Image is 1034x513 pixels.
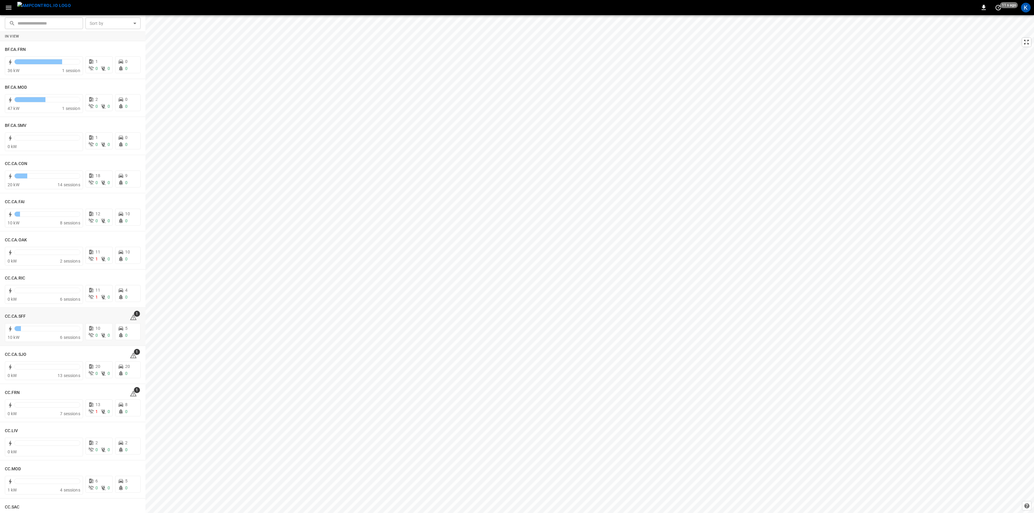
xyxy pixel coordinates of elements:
[60,297,80,302] span: 6 sessions
[60,335,80,340] span: 6 sessions
[108,485,110,490] span: 0
[5,504,20,511] h6: CC.SAC
[125,364,130,369] span: 20
[108,104,110,109] span: 0
[125,256,128,261] span: 0
[125,104,128,109] span: 0
[95,333,98,338] span: 0
[95,218,98,223] span: 0
[8,144,17,149] span: 0 kW
[125,135,128,140] span: 0
[95,295,98,300] span: 1
[125,440,128,445] span: 2
[5,199,25,205] h6: CC.CA.FAI
[60,488,80,492] span: 4 sessions
[5,351,26,358] h6: CC.CA.SJO
[5,313,26,320] h6: CC.CA.SFF
[95,104,98,109] span: 0
[125,371,128,376] span: 0
[5,84,27,91] h6: BF.CA.MOD
[5,46,26,53] h6: BF.CA.FRN
[95,364,100,369] span: 20
[95,180,98,185] span: 0
[5,237,27,243] h6: CC.CA.OAK
[60,411,80,416] span: 7 sessions
[95,440,98,445] span: 2
[5,161,27,167] h6: CC.CA.CON
[5,389,20,396] h6: CC.FRN
[95,371,98,376] span: 0
[125,66,128,71] span: 0
[95,256,98,261] span: 1
[8,488,17,492] span: 1 kW
[125,485,128,490] span: 0
[108,180,110,185] span: 0
[108,218,110,223] span: 0
[108,447,110,452] span: 0
[1021,3,1031,12] div: profile-icon
[95,409,98,414] span: 1
[95,478,98,483] span: 6
[95,66,98,71] span: 0
[108,66,110,71] span: 0
[95,250,100,254] span: 11
[125,250,130,254] span: 10
[134,311,140,317] span: 1
[125,142,128,147] span: 0
[125,402,128,407] span: 8
[125,326,128,331] span: 5
[5,428,18,434] h6: CC.LIV
[125,447,128,452] span: 0
[95,97,98,102] span: 2
[8,220,19,225] span: 10 kW
[8,297,17,302] span: 0 kW
[58,182,80,187] span: 14 sessions
[8,259,17,263] span: 0 kW
[95,402,100,407] span: 13
[125,180,128,185] span: 0
[108,295,110,300] span: 0
[95,211,100,216] span: 12
[125,478,128,483] span: 5
[5,122,26,129] h6: BF.CA.SMV
[125,97,128,102] span: 0
[1000,2,1018,8] span: 11 s ago
[125,218,128,223] span: 0
[62,68,80,73] span: 1 session
[125,288,128,293] span: 4
[17,2,71,9] img: ampcontrol.io logo
[125,173,128,178] span: 9
[125,295,128,300] span: 0
[95,135,98,140] span: 1
[8,335,19,340] span: 10 kW
[993,3,1003,12] button: set refresh interval
[8,68,19,73] span: 36 kW
[108,409,110,414] span: 0
[134,349,140,355] span: 1
[8,106,19,111] span: 47 kW
[60,220,80,225] span: 8 sessions
[8,411,17,416] span: 0 kW
[95,288,100,293] span: 11
[5,466,21,472] h6: CC.MOD
[134,387,140,393] span: 1
[125,59,128,64] span: 0
[8,373,17,378] span: 0 kW
[125,333,128,338] span: 0
[95,59,98,64] span: 1
[108,371,110,376] span: 0
[58,373,80,378] span: 13 sessions
[5,34,19,38] strong: In View
[8,449,17,454] span: 0 kW
[95,173,100,178] span: 18
[95,142,98,147] span: 0
[95,447,98,452] span: 0
[95,326,100,331] span: 10
[60,259,80,263] span: 2 sessions
[108,142,110,147] span: 0
[95,485,98,490] span: 0
[108,256,110,261] span: 0
[125,211,130,216] span: 10
[125,409,128,414] span: 0
[8,182,19,187] span: 20 kW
